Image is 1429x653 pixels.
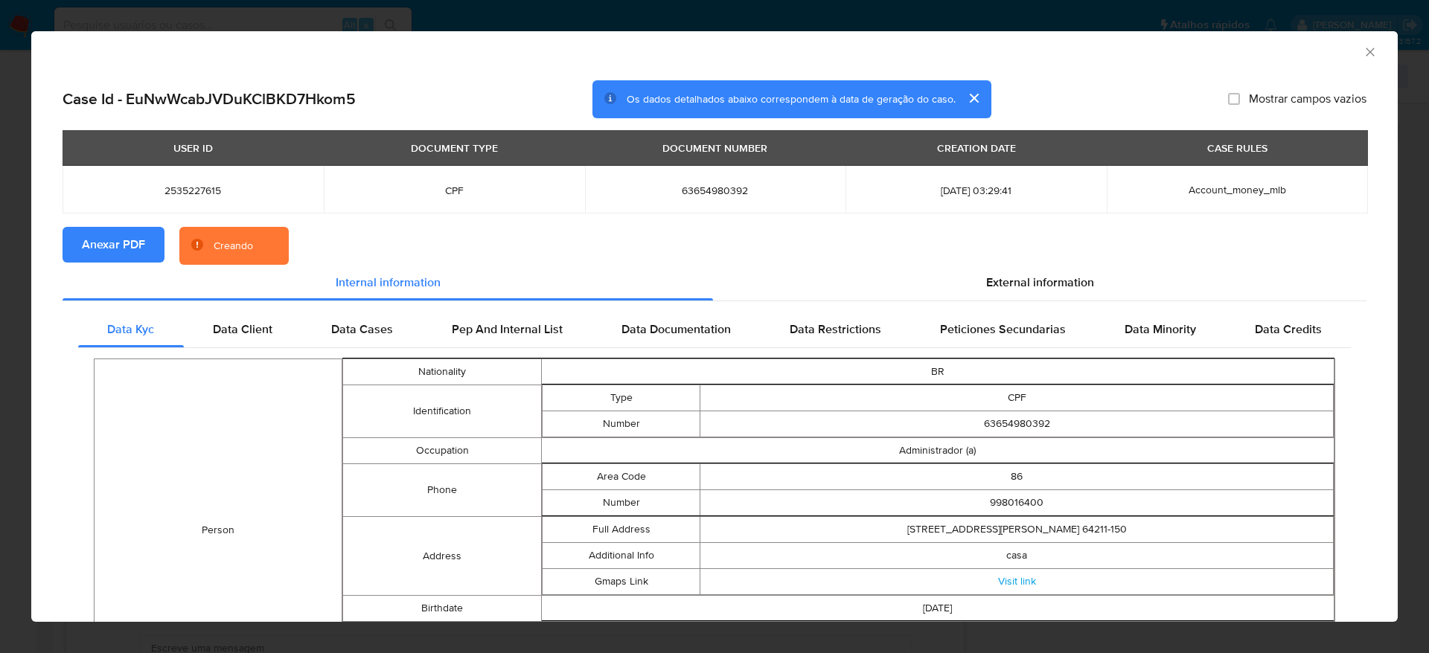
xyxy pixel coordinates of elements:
td: Identification [343,385,541,438]
td: 63654980392 [700,411,1334,437]
span: Data Credits [1255,321,1322,338]
input: Mostrar campos vazios [1228,93,1240,105]
td: Occupation [343,438,541,464]
h2: Case Id - EuNwWcabJVDuKClBKD7Hkom5 [63,89,356,109]
td: [EMAIL_ADDRESS][DOMAIN_NAME] [700,622,1334,648]
div: DOCUMENT NUMBER [653,135,776,161]
td: Phone [343,464,541,517]
td: Number [542,490,700,516]
span: External information [986,274,1094,291]
div: USER ID [164,135,222,161]
span: Data Cases [331,321,393,338]
span: Os dados detalhados abaixo correspondem à data de geração do caso. [627,91,956,106]
td: BR [541,359,1334,385]
span: Peticiones Secundarias [940,321,1066,338]
td: [DATE] [541,596,1334,622]
span: 63654980392 [603,184,828,197]
span: 2535227615 [80,184,306,197]
span: Account_money_mlb [1189,182,1286,197]
td: Administrador (a) [541,438,1334,464]
td: 86 [700,464,1334,490]
span: Pep And Internal List [452,321,563,338]
div: closure-recommendation-modal [31,31,1398,622]
div: CASE RULES [1198,135,1276,161]
span: Data Restrictions [790,321,881,338]
td: casa [700,543,1334,569]
td: 998016400 [700,490,1334,516]
div: CREATION DATE [928,135,1025,161]
td: Birthdate [343,596,541,622]
td: Area Code [542,464,700,490]
div: Creando [214,239,253,254]
td: Email [343,622,541,649]
td: [STREET_ADDRESS][PERSON_NAME] 64211-150 [700,517,1334,543]
span: [DATE] 03:29:41 [863,184,1089,197]
span: CPF [342,184,567,197]
div: Detailed internal info [78,312,1351,347]
td: Full Address [542,517,700,543]
div: DOCUMENT TYPE [402,135,507,161]
span: Anexar PDF [82,228,145,261]
td: Nationality [343,359,541,385]
button: cerrar [956,80,991,116]
a: Visit link [998,573,1036,588]
td: Gmaps Link [542,569,700,595]
td: CPF [700,385,1334,411]
span: Internal information [336,274,441,291]
td: Type [542,385,700,411]
span: Mostrar campos vazios [1249,91,1366,106]
td: Address [343,517,541,596]
button: Fechar a janela [1363,45,1376,58]
div: Detailed info [63,265,1366,300]
span: Data Client [213,321,272,338]
span: Data Minority [1125,321,1196,338]
td: Additional Info [542,543,700,569]
td: Address [542,622,700,648]
td: Number [542,411,700,437]
span: Data Kyc [107,321,154,338]
span: Data Documentation [621,321,731,338]
button: Anexar PDF [63,227,164,263]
